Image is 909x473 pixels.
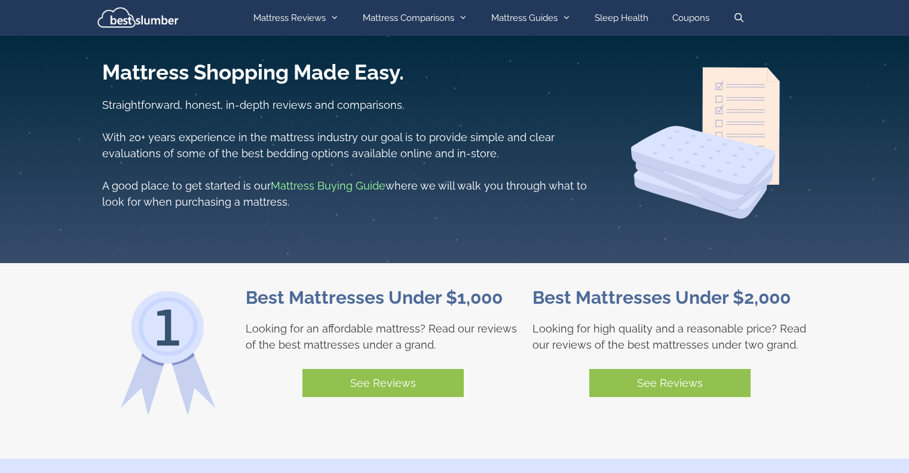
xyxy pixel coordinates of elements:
[102,60,592,85] h1: Mattress Shopping Made Easy.
[532,321,807,353] p: Looking for high quality and a reasonable price? Read our reviews of the best mattresses under tw...
[102,129,592,161] p: With 20+ years experience in the mattress industry our goal is to provide simple and clear evalua...
[532,287,791,308] a: Best Mattresses Under $2,000
[271,179,385,192] a: Mattress Buying Guide
[102,178,592,210] p: A good place to get started is our where we will walk you through what to look for when purchasin...
[246,321,521,353] p: Looking for an affordable mattress? Read our reviews of the best mattresses under a grand.
[246,287,503,308] a: Best Mattresses Under $1,000
[302,369,464,397] a: See Reviews
[589,369,751,397] a: See Reviews
[102,287,234,419] img: Award
[102,97,592,113] p: Straightforward, honest, in-depth reviews and comparisons.
[624,60,787,223] img: Buying a Mattress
